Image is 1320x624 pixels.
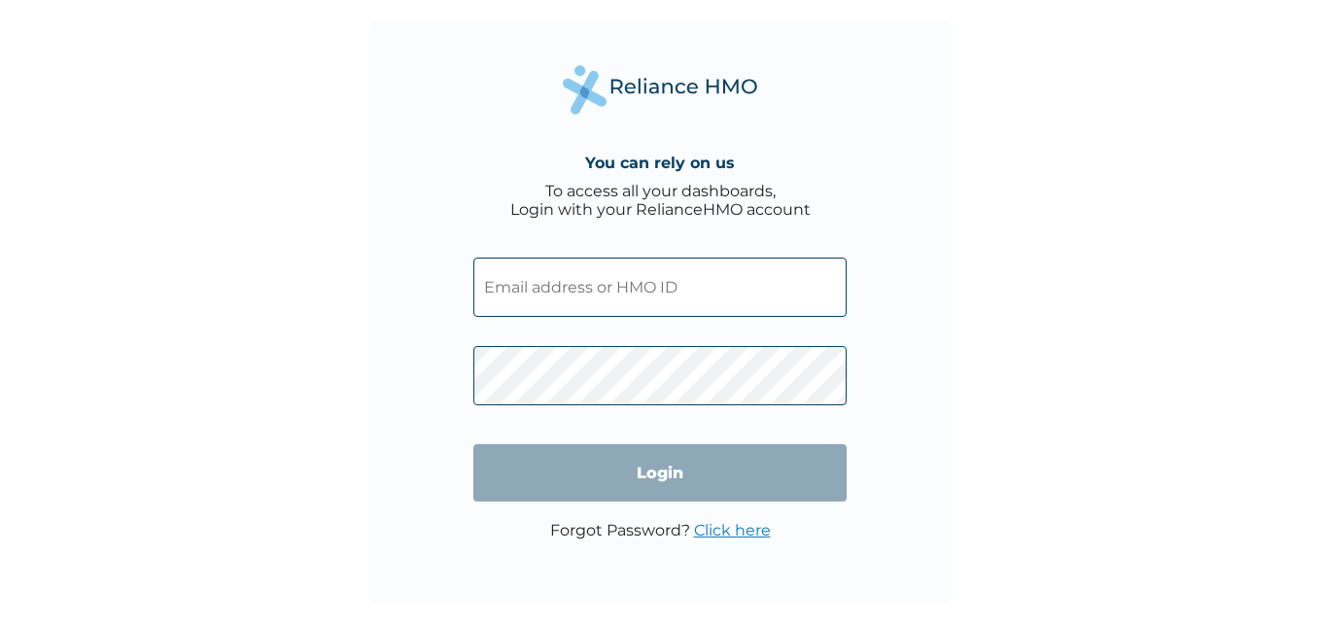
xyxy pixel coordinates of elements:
h4: You can rely on us [585,154,735,172]
a: Click here [694,521,771,539]
img: Reliance Health's Logo [563,65,757,115]
input: Login [473,444,847,502]
div: To access all your dashboards, Login with your RelianceHMO account [510,182,811,219]
p: Forgot Password? [550,521,771,539]
input: Email address or HMO ID [473,258,847,317]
